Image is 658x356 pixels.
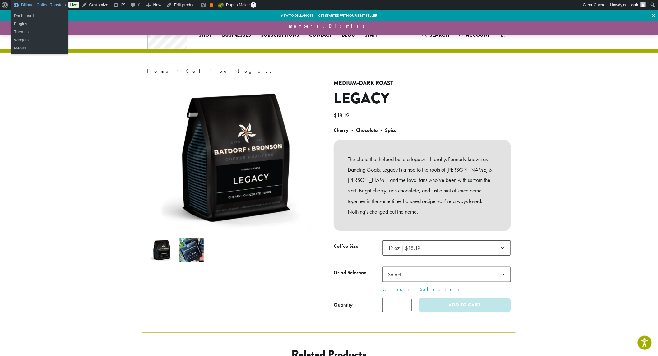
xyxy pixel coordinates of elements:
[11,44,68,52] a: Menus
[150,238,174,262] img: Legacy
[68,2,79,8] a: Live
[261,31,299,39] span: Subscriptions
[147,67,511,75] nav: Breadcrumb
[342,31,355,39] span: Blog
[650,10,658,21] a: ×
[334,242,382,251] label: Coffee Size
[348,154,497,217] p: The blend that helped build a legacy—literally. Formerly known as Dancing Goats, Legacy is a nod ...
[334,112,337,119] span: $
[417,30,454,40] a: Search
[623,2,638,7] span: carissah
[11,20,68,28] a: Plugins
[419,298,511,312] button: Add to cart
[334,112,351,119] bdi: 18.19
[334,301,353,309] div: Quantity
[334,90,511,108] h1: Legacy
[309,31,332,39] span: Contact
[11,10,68,30] ul: Dillanos Coffee Roasters
[334,127,396,133] b: Cherry • Chocolate • Spice
[179,238,204,262] img: Legacy - Image 2
[385,242,427,254] span: 12 oz | $18.19
[429,31,449,39] span: Search
[466,31,490,39] span: Account
[382,298,412,312] input: Product quantity
[11,12,68,20] a: Dashboard
[382,240,511,256] span: 12 oz | $18.19
[360,30,384,40] a: Staff
[382,286,511,293] a: Clear Selection
[334,80,511,87] h4: Medium-Dark Roast
[194,30,217,40] a: Shop
[11,28,68,36] a: Themes
[365,31,379,39] span: Staff
[318,13,377,18] a: Get started with our best seller
[235,65,237,75] span: ›
[11,26,68,54] ul: Dillanos Coffee Roasters
[222,31,251,39] span: Businesses
[11,36,68,44] a: Widgets
[385,268,407,280] span: Select
[210,3,213,7] div: OK
[382,267,511,282] span: Select
[199,31,212,39] span: Shop
[186,68,228,74] a: Coffee
[251,2,256,8] span: 0
[147,68,170,74] a: Home
[334,268,382,277] label: Grind Selection
[177,65,179,75] span: ›
[388,244,420,252] span: 12 oz | $18.19
[329,23,369,29] a: Dismiss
